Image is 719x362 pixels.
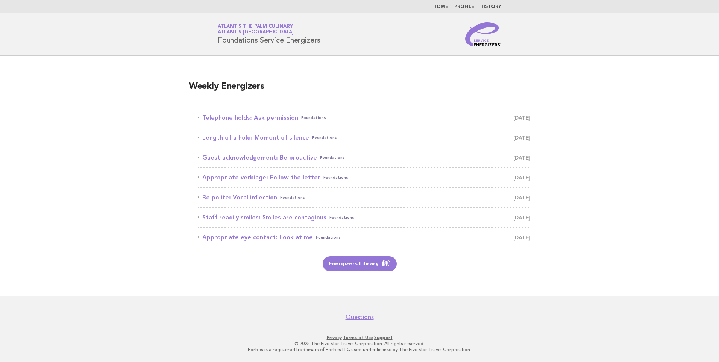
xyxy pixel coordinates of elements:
[198,232,530,243] a: Appropriate eye contact: Look at meFoundations [DATE]
[129,347,590,353] p: Forbes is a registered trademark of Forbes LLC used under license by The Five Star Travel Corpora...
[323,256,397,271] a: Energizers Library
[374,335,393,340] a: Support
[301,113,326,123] span: Foundations
[513,192,530,203] span: [DATE]
[513,172,530,183] span: [DATE]
[129,341,590,347] p: © 2025 The Five Star Travel Corporation. All rights reserved.
[346,313,374,321] a: Questions
[218,30,294,35] span: Atlantis [GEOGRAPHIC_DATA]
[129,335,590,341] p: · ·
[513,212,530,223] span: [DATE]
[280,192,305,203] span: Foundations
[513,152,530,163] span: [DATE]
[198,192,530,203] a: Be polite: Vocal inflectionFoundations [DATE]
[198,152,530,163] a: Guest acknowledgement: Be proactiveFoundations [DATE]
[198,212,530,223] a: Staff readily smiles: Smiles are contagiousFoundations [DATE]
[312,132,337,143] span: Foundations
[454,5,474,9] a: Profile
[198,132,530,143] a: Length of a hold: Moment of silenceFoundations [DATE]
[513,232,530,243] span: [DATE]
[218,24,320,44] h1: Foundations Service Energizers
[320,152,345,163] span: Foundations
[329,212,354,223] span: Foundations
[513,132,530,143] span: [DATE]
[433,5,448,9] a: Home
[189,81,530,99] h2: Weekly Energizers
[323,172,348,183] span: Foundations
[343,335,373,340] a: Terms of Use
[218,24,294,35] a: Atlantis The Palm CulinaryAtlantis [GEOGRAPHIC_DATA]
[480,5,501,9] a: History
[327,335,342,340] a: Privacy
[465,22,501,46] img: Service Energizers
[198,113,530,123] a: Telephone holds: Ask permissionFoundations [DATE]
[513,113,530,123] span: [DATE]
[198,172,530,183] a: Appropriate verbiage: Follow the letterFoundations [DATE]
[316,232,341,243] span: Foundations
